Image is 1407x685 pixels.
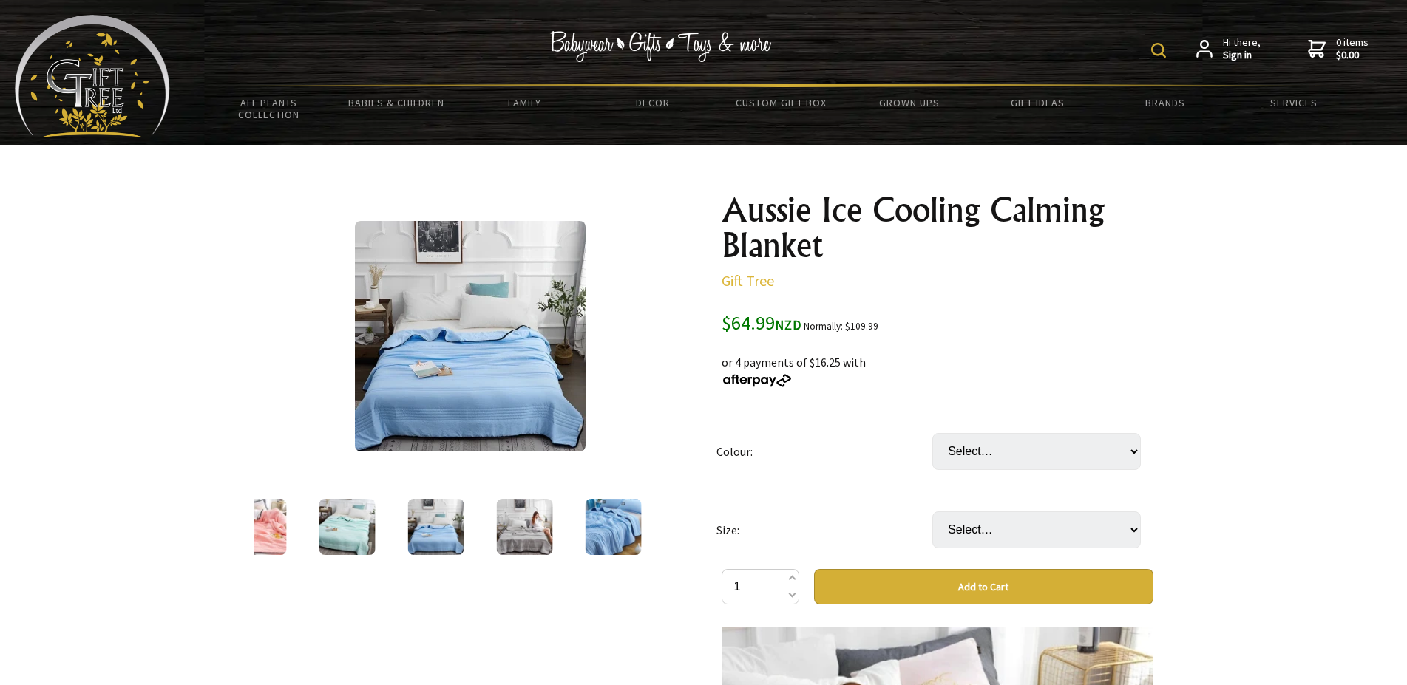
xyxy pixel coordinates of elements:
[1151,43,1166,58] img: product search
[1223,36,1261,62] span: Hi there,
[1196,36,1261,62] a: Hi there,Sign in
[550,31,772,62] img: Babywear - Gifts - Toys & more
[1102,87,1230,118] a: Brands
[722,335,1153,389] div: or 4 payments of $16.25 with
[814,569,1153,604] button: Add to Cart
[804,320,878,333] small: Normally: $109.99
[845,87,973,118] a: Grown Ups
[1336,35,1369,62] span: 0 items
[716,412,932,491] td: Colour:
[355,221,586,451] img: Aussie Ice Cooling Calming Blanket
[722,271,774,290] a: Gift Tree
[716,491,932,569] td: Size:
[333,87,461,118] a: Babies & Children
[15,15,170,137] img: Babyware - Gifts - Toys and more...
[205,87,333,130] a: All Plants Collection
[1336,49,1369,62] strong: $0.00
[775,316,801,333] span: NZD
[496,499,552,555] img: Aussie Ice Cooling Calming Blanket
[1223,49,1261,62] strong: Sign in
[461,87,589,118] a: Family
[722,310,801,335] span: $64.99
[722,192,1153,263] h1: Aussie Ice Cooling Calming Blanket
[1230,87,1357,118] a: Services
[585,499,641,555] img: Aussie Ice Cooling Calming Blanket
[230,499,286,555] img: Aussie Ice Cooling Calming Blanket
[717,87,845,118] a: Custom Gift Box
[722,374,793,387] img: Afterpay
[589,87,716,118] a: Decor
[319,499,375,555] img: Aussie Ice Cooling Calming Blanket
[1308,36,1369,62] a: 0 items$0.00
[407,499,464,555] img: Aussie Ice Cooling Calming Blanket
[973,87,1101,118] a: Gift Ideas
